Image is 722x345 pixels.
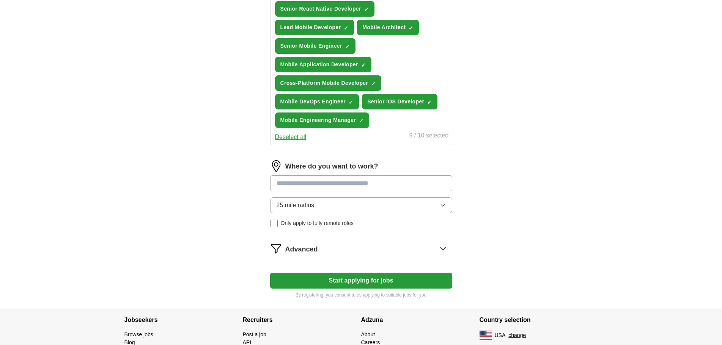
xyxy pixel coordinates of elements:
button: Senior Mobile Engineer✓ [275,38,355,54]
button: Lead Mobile Developer✓ [275,20,354,35]
span: Cross-Platform Mobile Developer [280,79,368,87]
button: change [508,331,526,339]
span: 25 mile radius [277,201,315,210]
span: USA [495,331,506,339]
img: filter [270,242,282,254]
span: ✓ [371,81,376,87]
button: Mobile DevOps Engineer✓ [275,94,359,109]
span: ✓ [345,44,350,50]
button: Deselect all [275,133,307,142]
button: Start applying for jobs [270,273,452,289]
span: Mobile Engineering Manager [280,116,356,124]
img: location.png [270,160,282,172]
span: ✓ [361,62,366,68]
span: Senior Mobile Engineer [280,42,342,50]
label: Where do you want to work? [285,161,378,172]
button: Mobile Architect✓ [357,20,419,35]
input: Only apply to fully remote roles [270,220,278,227]
p: By registering, you consent to us applying to suitable jobs for you [270,292,452,298]
button: Mobile Engineering Manager✓ [275,112,370,128]
span: Lead Mobile Developer [280,23,341,31]
h4: Country selection [480,309,598,331]
span: Mobile Application Developer [280,61,358,69]
div: 9 / 10 selected [409,131,448,142]
span: ✓ [364,6,369,12]
span: Only apply to fully remote roles [281,219,354,227]
button: Cross-Platform Mobile Developer✓ [275,75,382,91]
button: Senior React Native Developer✓ [275,1,374,17]
img: US flag [480,331,492,340]
button: Mobile Application Developer✓ [275,57,371,72]
span: ✓ [409,25,413,31]
span: ✓ [349,99,353,105]
button: 25 mile radius [270,197,452,213]
span: Senior iOS Developer [367,98,424,106]
button: Senior iOS Developer✓ [362,94,437,109]
span: Mobile Architect [362,23,406,31]
span: Mobile DevOps Engineer [280,98,346,106]
a: About [361,331,375,337]
span: ✓ [427,99,432,105]
a: Post a job [243,331,266,337]
a: Browse jobs [124,331,153,337]
span: ✓ [344,25,348,31]
span: Senior React Native Developer [280,5,361,13]
span: Advanced [285,244,318,254]
span: ✓ [359,118,363,124]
